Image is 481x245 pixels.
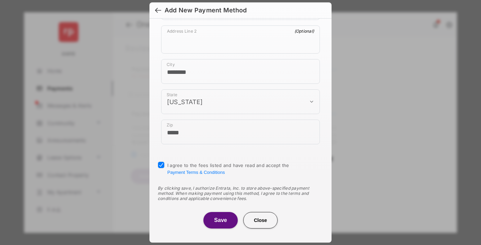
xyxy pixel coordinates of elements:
div: payment_method_screening[postal_addresses][locality] [161,59,320,84]
div: payment_method_screening[postal_addresses][administrativeArea] [161,89,320,114]
div: payment_method_screening[postal_addresses][postalCode] [161,120,320,144]
button: I agree to the fees listed and have read and accept the [167,170,225,175]
span: I agree to the fees listed and have read and accept the [167,163,289,175]
div: Add New Payment Method [165,7,247,14]
div: By clicking save, I authorize Entrata, Inc. to store above-specified payment method. When making ... [158,186,323,201]
button: Close [243,212,278,229]
button: Save [203,212,238,229]
div: payment_method_screening[postal_addresses][addressLine2] [161,25,320,54]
